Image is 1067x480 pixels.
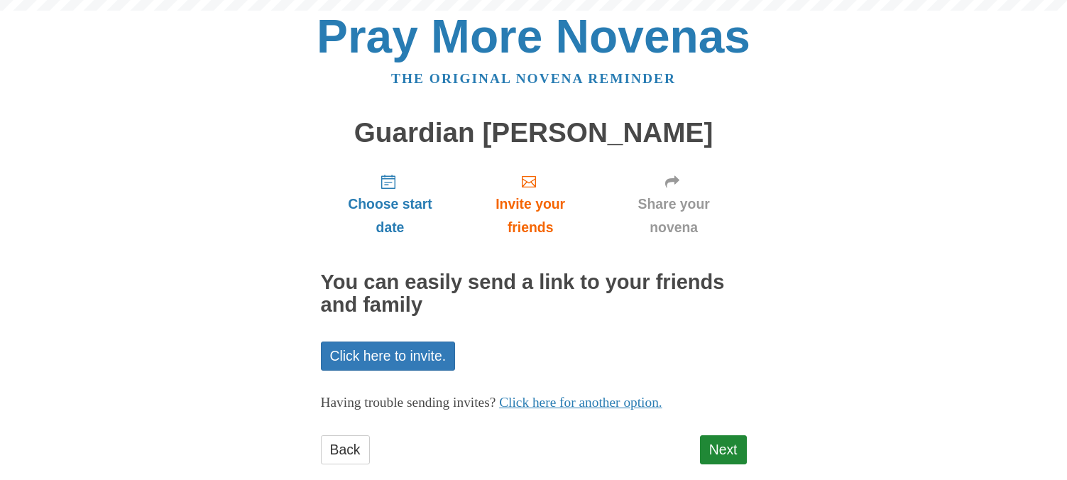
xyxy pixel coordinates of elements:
[321,271,747,317] h2: You can easily send a link to your friends and family
[459,162,601,246] a: Invite your friends
[474,192,586,239] span: Invite your friends
[615,192,733,239] span: Share your novena
[317,10,750,62] a: Pray More Novenas
[321,162,460,246] a: Choose start date
[499,395,662,410] a: Click here for another option.
[391,71,676,86] a: The original novena reminder
[321,435,370,464] a: Back
[321,342,456,371] a: Click here to invite.
[601,162,747,246] a: Share your novena
[335,192,446,239] span: Choose start date
[700,435,747,464] a: Next
[321,118,747,148] h1: Guardian [PERSON_NAME]
[321,395,496,410] span: Having trouble sending invites?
